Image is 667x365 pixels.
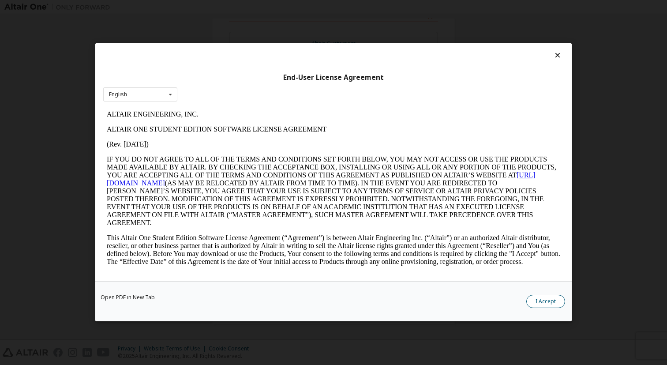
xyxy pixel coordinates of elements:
a: Open PDF in New Tab [101,295,155,301]
div: End-User License Agreement [103,73,564,82]
p: This Altair One Student Edition Software License Agreement (“Agreement”) is between Altair Engine... [4,127,457,159]
a: [URL][DOMAIN_NAME] [4,64,432,80]
button: I Accept [526,295,565,309]
p: ALTAIR ONE STUDENT EDITION SOFTWARE LICENSE AGREEMENT [4,19,457,26]
p: IF YOU DO NOT AGREE TO ALL OF THE TERMS AND CONDITIONS SET FORTH BELOW, YOU MAY NOT ACCESS OR USE... [4,49,457,120]
p: ALTAIR ENGINEERING, INC. [4,4,457,11]
p: (Rev. [DATE]) [4,34,457,41]
div: English [109,92,127,97]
